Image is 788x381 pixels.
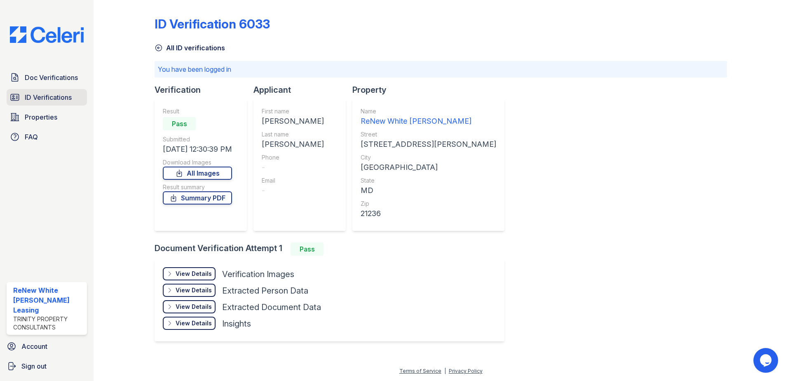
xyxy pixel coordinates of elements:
[163,107,232,115] div: Result
[253,84,352,96] div: Applicant
[222,285,308,296] div: Extracted Person Data
[444,368,446,374] div: |
[361,185,496,196] div: MD
[3,358,90,374] a: Sign out
[163,117,196,130] div: Pass
[21,341,47,351] span: Account
[361,130,496,139] div: Street
[3,338,90,355] a: Account
[361,107,496,127] a: Name ReNew White [PERSON_NAME]
[176,303,212,311] div: View Details
[13,285,84,315] div: ReNew White [PERSON_NAME] Leasing
[222,268,294,280] div: Verification Images
[163,143,232,155] div: [DATE] 12:30:39 PM
[449,368,483,374] a: Privacy Policy
[25,112,57,122] span: Properties
[7,69,87,86] a: Doc Verifications
[361,139,496,150] div: [STREET_ADDRESS][PERSON_NAME]
[163,135,232,143] div: Submitted
[352,84,511,96] div: Property
[25,92,72,102] span: ID Verifications
[291,242,324,256] div: Pass
[361,153,496,162] div: City
[163,158,232,167] div: Download Images
[21,361,47,371] span: Sign out
[399,368,441,374] a: Terms of Service
[155,16,270,31] div: ID Verification 6033
[361,176,496,185] div: State
[158,64,724,74] p: You have been logged in
[155,84,253,96] div: Verification
[163,191,232,205] a: Summary PDF
[176,270,212,278] div: View Details
[361,107,496,115] div: Name
[361,162,496,173] div: [GEOGRAPHIC_DATA]
[222,318,251,329] div: Insights
[753,348,780,373] iframe: chat widget
[262,176,324,185] div: Email
[163,183,232,191] div: Result summary
[25,73,78,82] span: Doc Verifications
[361,200,496,208] div: Zip
[7,129,87,145] a: FAQ
[176,286,212,294] div: View Details
[361,208,496,219] div: 21236
[262,139,324,150] div: [PERSON_NAME]
[163,167,232,180] a: All Images
[262,162,324,173] div: -
[25,132,38,142] span: FAQ
[222,301,321,313] div: Extracted Document Data
[3,26,90,43] img: CE_Logo_Blue-a8612792a0a2168367f1c8372b55b34899dd931a85d93a1a3d3e32e68fde9ad4.png
[262,107,324,115] div: First name
[262,115,324,127] div: [PERSON_NAME]
[176,319,212,327] div: View Details
[155,242,511,256] div: Document Verification Attempt 1
[361,115,496,127] div: ReNew White [PERSON_NAME]
[13,315,84,332] div: Trinity Property Consultants
[262,130,324,139] div: Last name
[7,89,87,106] a: ID Verifications
[7,109,87,125] a: Properties
[262,153,324,162] div: Phone
[262,185,324,196] div: -
[155,43,225,53] a: All ID verifications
